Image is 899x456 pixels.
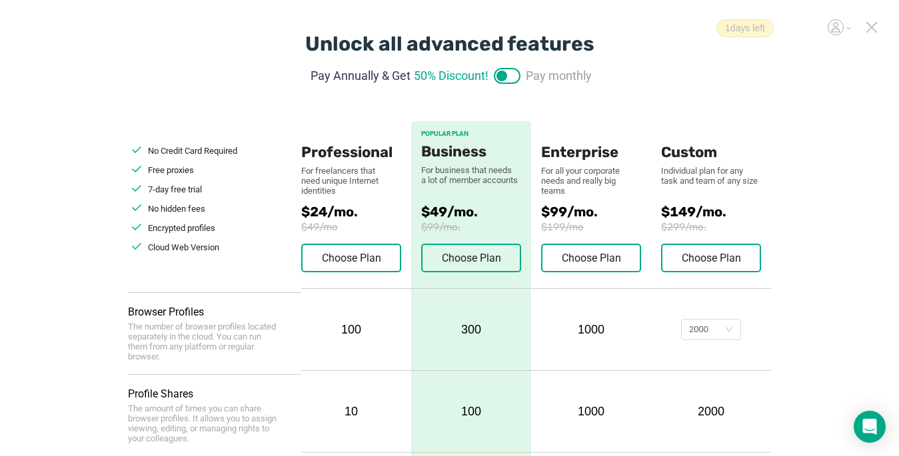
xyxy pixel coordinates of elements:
span: $49/mo. [421,204,521,220]
div: For all your corporate needs and really big teams [541,166,641,196]
span: $299/mo. [661,221,771,233]
div: Enterprise [541,121,641,161]
span: No Credit Card Required [148,146,237,156]
button: Choose Plan [421,244,521,272]
span: Pay Annually & Get [311,67,411,85]
div: Unlock all advanced features [305,32,594,56]
span: $149/mo. [661,204,771,220]
div: For business that needs [421,165,521,175]
span: 7-day free trial [148,184,202,194]
div: The number of browser profiles located separately in the cloud. You can run them from any platfor... [128,322,281,361]
div: 2000 [661,405,761,419]
span: $24/mo. [301,204,411,220]
span: $99/mo. [541,204,661,220]
button: Choose Plan [301,244,401,272]
button: Choose Plan [661,244,761,272]
div: Business [421,143,521,160]
div: For freelancers that need unique Internet identities [301,166,388,196]
div: 100 [411,371,531,452]
span: 50% Discount! [414,67,488,85]
div: Custom [661,121,761,161]
div: 100 [301,323,401,337]
div: Professional [301,121,401,161]
span: $99/mo. [421,221,521,233]
span: Pay monthly [526,67,592,85]
span: $49/mo [301,221,411,233]
div: a lot of member accounts [421,175,521,185]
span: No hidden fees [148,204,205,214]
span: Encrypted profiles [148,223,215,233]
span: Free proxies [148,165,194,175]
span: 1 days left [716,19,774,37]
span: $199/mo [541,221,661,233]
div: Profile Shares [128,387,301,400]
div: 10 [301,405,401,419]
div: 1000 [541,405,641,419]
span: Cloud Web Version [148,242,219,252]
i: icon: down [725,326,733,335]
button: Choose Plan [541,244,641,272]
div: The amount of times you can share browser profiles. It allows you to assign viewing, editing, or ... [128,403,281,443]
div: Browser Profiles [128,306,301,318]
div: Individual plan for any task and team of any size [661,166,761,186]
div: 2000 [689,320,708,340]
div: 1000 [541,323,641,337]
div: Open Intercom Messenger [854,411,886,443]
div: POPULAR PLAN [421,130,521,138]
div: 300 [411,289,531,370]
